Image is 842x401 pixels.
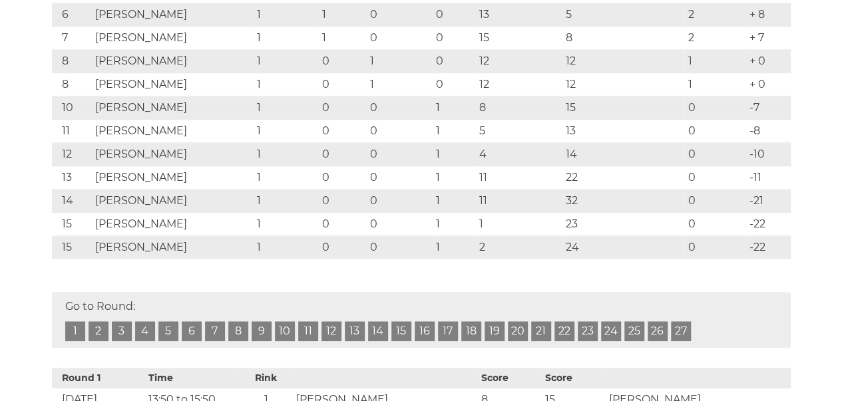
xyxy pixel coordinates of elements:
td: 0 [367,27,432,50]
td: [PERSON_NAME] [92,27,254,50]
td: 2 [684,3,745,27]
td: 24 [562,236,685,259]
a: 15 [391,321,411,341]
td: 6 [52,3,93,27]
a: 2 [89,321,108,341]
td: 0 [433,3,477,27]
td: 8 [52,73,93,96]
td: -22 [745,236,790,259]
a: 20 [508,321,528,341]
td: 10 [52,96,93,120]
td: 11 [52,120,93,143]
td: 0 [433,50,477,73]
td: 8 [562,27,685,50]
td: 1 [684,50,745,73]
td: 12 [52,143,93,166]
a: 12 [321,321,341,341]
td: 0 [319,213,367,236]
a: 22 [554,321,574,341]
td: 1 [254,213,319,236]
td: [PERSON_NAME] [92,120,254,143]
td: 0 [319,143,367,166]
td: 1 [367,50,432,73]
td: 1 [433,190,477,213]
td: 1 [476,213,562,236]
td: [PERSON_NAME] [92,190,254,213]
td: 1 [433,143,477,166]
td: 5 [476,120,562,143]
td: 1 [254,190,319,213]
td: 2 [684,27,745,50]
td: -8 [745,120,790,143]
td: 0 [319,73,367,96]
td: 0 [367,143,432,166]
td: 7 [52,27,93,50]
td: 1 [254,27,319,50]
td: 0 [684,213,745,236]
td: 1 [254,143,319,166]
td: 22 [562,166,685,190]
a: 23 [578,321,598,341]
a: 18 [461,321,481,341]
th: Score [478,368,542,388]
td: 0 [319,120,367,143]
a: 25 [624,321,644,341]
a: 14 [368,321,388,341]
td: + 0 [745,73,790,96]
th: Round 1 [52,368,146,388]
td: 14 [52,190,93,213]
td: -10 [745,143,790,166]
td: 13 [476,3,562,27]
a: 17 [438,321,458,341]
td: 11 [476,190,562,213]
td: 13 [52,166,93,190]
td: 0 [433,27,477,50]
td: 12 [562,50,685,73]
td: 0 [367,96,432,120]
td: 0 [367,120,432,143]
td: -7 [745,96,790,120]
td: [PERSON_NAME] [92,3,254,27]
td: 0 [684,166,745,190]
a: 26 [648,321,668,341]
a: 8 [228,321,248,341]
td: 1 [433,120,477,143]
td: [PERSON_NAME] [92,50,254,73]
a: 4 [135,321,155,341]
td: 0 [684,120,745,143]
td: [PERSON_NAME] [92,236,254,259]
td: 0 [684,236,745,259]
td: 15 [476,27,562,50]
td: 14 [562,143,685,166]
td: 13 [562,120,685,143]
th: Score [542,368,606,388]
td: 12 [476,73,562,96]
td: 15 [52,236,93,259]
td: + 8 [745,3,790,27]
th: Rink [239,368,293,388]
td: [PERSON_NAME] [92,213,254,236]
a: 21 [531,321,551,341]
td: [PERSON_NAME] [92,73,254,96]
td: 1 [433,96,477,120]
td: 0 [319,166,367,190]
td: 0 [367,213,432,236]
a: 13 [345,321,365,341]
td: 1 [254,236,319,259]
td: 5 [562,3,685,27]
td: 23 [562,213,685,236]
td: 1 [433,213,477,236]
td: 0 [367,190,432,213]
td: [PERSON_NAME] [92,96,254,120]
td: -21 [745,190,790,213]
td: 1 [254,96,319,120]
td: 0 [319,96,367,120]
td: 2 [476,236,562,259]
td: 32 [562,190,685,213]
td: 1 [684,73,745,96]
td: 1 [254,50,319,73]
td: 0 [367,236,432,259]
a: 9 [252,321,272,341]
td: 0 [684,96,745,120]
a: 19 [485,321,505,341]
